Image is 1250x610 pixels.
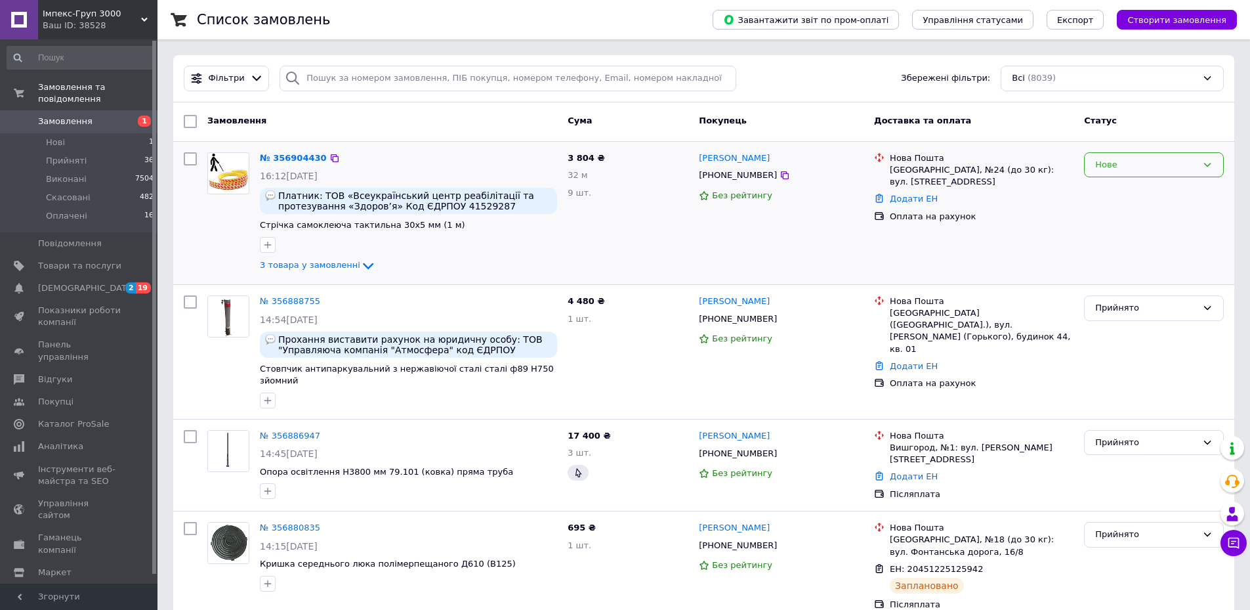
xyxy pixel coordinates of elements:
[1095,301,1197,315] div: Прийнято
[1084,116,1117,125] span: Статус
[1117,10,1237,30] button: Створити замовлення
[209,72,245,85] span: Фільтри
[890,489,1073,500] div: Післяплата
[208,431,249,471] img: Фото товару
[260,523,320,533] a: № 356880835
[890,378,1073,389] div: Оплата на рахунок
[912,10,1033,30] button: Управління статусами
[696,167,780,184] div: [PHONE_NUMBER]
[712,190,772,200] span: Без рейтингу
[923,15,1023,25] span: Управління статусами
[46,210,87,222] span: Оплачені
[38,396,73,408] span: Покупці
[260,467,513,477] a: Опора освітлення H3800 мм 79.101 (ковка) пряма труба
[890,442,1073,466] div: Вишгород, №1: вул. [PERSON_NAME][STREET_ADDRESS]
[712,468,772,478] span: Без рейтингу
[46,137,65,148] span: Нові
[1028,73,1056,83] span: (8039)
[890,578,964,594] div: Заплановано
[260,261,360,271] span: 3 товара у замовленні
[712,560,772,570] span: Без рейтингу
[568,540,591,550] span: 1 шт.
[260,559,516,569] a: Кришка середнього люка полімерпещаного Д610 (В125)
[260,315,318,325] span: 14:54[DATE]
[568,431,610,441] span: 17 400 ₴
[260,364,554,386] span: Стовпчик антипаркувальний з нержавіючої сталі сталі ф89 Н750 зйомний
[43,20,157,32] div: Ваш ID: 38528
[696,537,780,554] div: [PHONE_NUMBER]
[890,295,1073,307] div: Нова Пошта
[890,534,1073,557] div: [GEOGRAPHIC_DATA], №18 (до 30 кг): вул. Фонтанська дорога, 16/8
[7,46,155,70] input: Пошук
[38,260,121,272] span: Товари та послуги
[568,448,591,458] span: 3 шт.
[713,10,899,30] button: Завантажити звіт по пром-оплаті
[890,194,938,204] a: Додати ЕН
[38,567,72,578] span: Маркет
[901,72,990,85] span: Збережені фільтри:
[38,532,121,556] span: Гаманець компанії
[38,339,121,362] span: Панель управління
[207,430,249,472] a: Фото товару
[699,116,747,125] span: Покупець
[138,116,151,127] span: 1
[125,282,136,294] span: 2
[260,448,318,459] span: 14:45[DATE]
[208,153,249,194] img: Фото товару
[1104,14,1237,24] a: Створити замовлення
[890,211,1073,223] div: Оплата на рахунок
[699,430,770,443] a: [PERSON_NAME]
[696,445,780,462] div: [PHONE_NUMBER]
[149,137,154,148] span: 1
[43,8,141,20] span: Імпекс-Груп 3000
[260,153,327,163] a: № 356904430
[260,296,320,306] a: № 356888755
[265,334,276,345] img: :speech_balloon:
[1095,158,1197,172] div: Нове
[712,334,772,343] span: Без рейтингу
[135,173,154,185] span: 7504
[890,361,938,371] a: Додати ЕН
[278,190,552,211] span: Платник: ТОВ «Всеукраїнський центр реабілітації та протезування «Здоров’я» Код ЄДРПОУ 41529287
[144,210,154,222] span: 16
[136,282,151,294] span: 19
[207,522,249,564] a: Фото товару
[197,12,330,28] h1: Список замовлень
[260,220,465,230] a: Стрічка самоклеюча тактильна 30х5 мм (1 м)
[260,541,318,552] span: 14:15[DATE]
[38,282,135,294] span: [DEMOGRAPHIC_DATA]
[699,522,770,534] a: [PERSON_NAME]
[568,523,596,533] span: 695 ₴
[568,153,604,163] span: 3 804 ₴
[568,188,591,198] span: 9 шт.
[278,334,552,355] span: Прохання виставити рахунок на юридичну особу: ТОВ "Управляюча компанія "Атмосфера" код ЄДРПОУ 413...
[568,314,591,324] span: 1 шт.
[38,418,109,430] span: Каталог ProSale
[38,498,121,521] span: Управління сайтом
[38,81,157,105] span: Замовлення та повідомлення
[38,238,102,250] span: Повідомлення
[1057,15,1094,25] span: Експорт
[38,464,121,487] span: Інструменти веб-майстра та SEO
[207,295,249,338] a: Фото товару
[568,116,592,125] span: Cума
[260,171,318,181] span: 16:12[DATE]
[144,155,154,167] span: 36
[140,192,154,204] span: 482
[208,523,249,563] img: Фото товару
[890,430,1073,442] div: Нова Пошта
[1047,10,1104,30] button: Експорт
[46,155,87,167] span: Прийняті
[568,170,587,180] span: 32 м
[890,307,1073,355] div: [GEOGRAPHIC_DATA] ([GEOGRAPHIC_DATA].), вул. [PERSON_NAME] (Горького), будинок 44, кв. 01
[696,311,780,328] div: [PHONE_NUMBER]
[38,116,93,127] span: Замовлення
[1127,15,1226,25] span: Створити замовлення
[568,296,604,306] span: 4 480 ₴
[890,152,1073,164] div: Нова Пошта
[890,522,1073,534] div: Нова Пошта
[260,431,320,441] a: № 356886947
[265,190,276,201] img: :speech_balloon:
[208,296,249,337] img: Фото товару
